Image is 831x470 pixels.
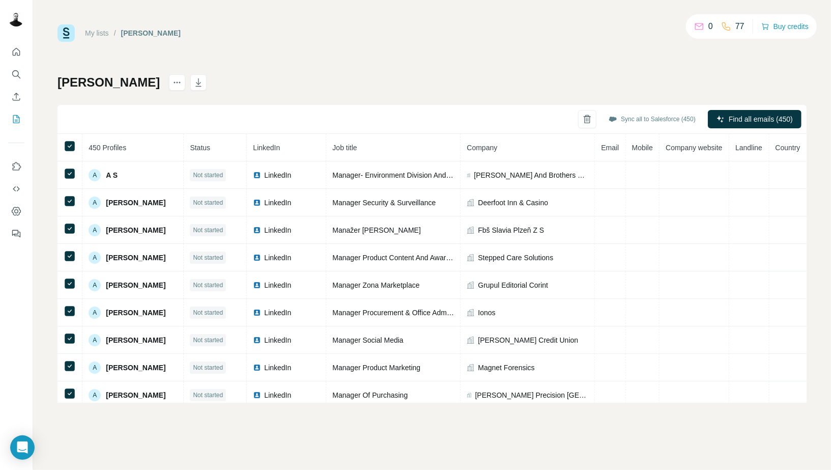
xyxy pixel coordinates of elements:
div: A [89,334,101,346]
span: Manažer [PERSON_NAME] [332,226,421,234]
button: My lists [8,110,24,128]
h1: [PERSON_NAME] [58,74,160,91]
span: Not started [193,226,223,235]
p: 77 [735,20,744,33]
span: Not started [193,308,223,317]
span: LinkedIn [264,253,291,263]
span: LinkedIn [264,225,291,235]
button: Quick start [8,43,24,61]
button: Enrich CSV [8,88,24,106]
span: Manager Zona Marketplace [332,281,419,289]
span: Country [776,144,800,152]
span: LinkedIn [253,144,280,152]
span: Email [601,144,619,152]
span: [PERSON_NAME] [106,198,165,208]
span: Manager Security & Surveillance [332,199,436,207]
span: [PERSON_NAME] [106,253,165,263]
a: My lists [85,29,109,37]
span: Mobile [632,144,653,152]
button: Search [8,65,24,84]
span: 450 Profiles [89,144,126,152]
div: A [89,307,101,319]
img: LinkedIn logo [253,391,261,399]
button: Find all emails (450) [708,110,801,128]
img: LinkedIn logo [253,226,261,234]
button: actions [169,74,185,91]
div: A [89,362,101,374]
span: Fbš Slavia Plzeň Z S [478,225,544,235]
img: LinkedIn logo [253,171,261,179]
div: Open Intercom Messenger [10,435,35,460]
span: Company website [666,144,722,152]
span: Not started [193,253,223,262]
div: A [89,224,101,236]
span: [PERSON_NAME] [106,390,165,400]
span: LinkedIn [264,390,291,400]
span: LinkedIn [264,363,291,373]
span: [PERSON_NAME] And Brothers Construction And Contracting Company [474,170,588,180]
div: A [89,389,101,401]
span: Company [467,144,497,152]
p: 0 [708,20,713,33]
img: LinkedIn logo [253,254,261,262]
span: Not started [193,391,223,400]
div: A [89,279,101,291]
div: [PERSON_NAME] [121,28,181,38]
button: Buy credits [761,19,809,34]
span: Job title [332,144,357,152]
span: Manager Product Content And Awareness [332,254,465,262]
button: Sync all to Salesforce (450) [601,112,703,127]
span: Not started [193,171,223,180]
span: [PERSON_NAME] Credit Union [478,335,578,345]
img: LinkedIn logo [253,364,261,372]
span: Not started [193,198,223,207]
span: Grupul Editorial Corint [478,280,548,290]
button: Dashboard [8,202,24,220]
span: Not started [193,336,223,345]
span: Find all emails (450) [729,114,793,124]
span: LinkedIn [264,280,291,290]
img: Surfe Logo [58,24,75,42]
span: Status [190,144,210,152]
span: LinkedIn [264,198,291,208]
span: [PERSON_NAME] [106,280,165,290]
button: Use Surfe API [8,180,24,198]
span: Stepped Care Solutions [478,253,553,263]
div: A [89,252,101,264]
img: Avatar [8,10,24,26]
span: Magnet Forensics [478,363,534,373]
span: A S [106,170,118,180]
img: LinkedIn logo [253,336,261,344]
span: Manager Social Media [332,336,403,344]
button: Use Surfe on LinkedIn [8,157,24,176]
img: LinkedIn logo [253,281,261,289]
span: LinkedIn [264,308,291,318]
img: LinkedIn logo [253,199,261,207]
span: Landline [735,144,762,152]
span: Ionos [478,308,495,318]
span: Manager Procurement & Office Administration [332,309,477,317]
span: LinkedIn [264,170,291,180]
span: Manager Of Purchasing [332,391,408,399]
span: Deerfoot Inn & Casino [478,198,548,208]
span: [PERSON_NAME] [106,335,165,345]
div: A [89,169,101,181]
span: Not started [193,281,223,290]
span: Not started [193,363,223,372]
li: / [114,28,116,38]
button: Feedback [8,225,24,243]
span: [PERSON_NAME] [106,363,165,373]
span: [PERSON_NAME] [106,308,165,318]
span: [PERSON_NAME] [106,225,165,235]
div: A [89,197,101,209]
span: Manager- Environment Division And Special Projects [332,171,499,179]
span: [PERSON_NAME] Precision [GEOGRAPHIC_DATA] Sro [475,390,589,400]
span: LinkedIn [264,335,291,345]
span: Manager Product Marketing [332,364,420,372]
img: LinkedIn logo [253,309,261,317]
